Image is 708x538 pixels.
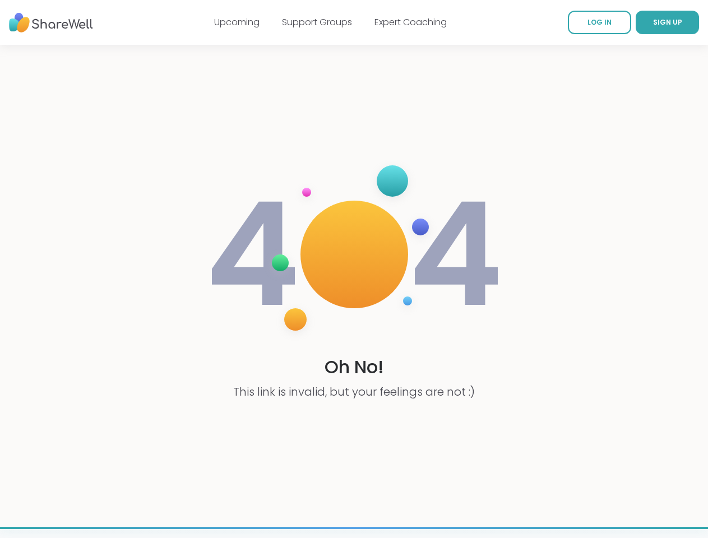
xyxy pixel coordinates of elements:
[9,7,93,38] img: ShareWell Nav Logo
[205,154,503,355] img: 404
[325,355,384,380] h1: Oh No!
[653,17,682,27] span: SIGN UP
[374,16,447,29] a: Expert Coaching
[233,384,475,400] p: This link is invalid, but your feelings are not :)
[214,16,260,29] a: Upcoming
[282,16,352,29] a: Support Groups
[636,11,699,34] a: SIGN UP
[587,17,612,27] span: LOG IN
[568,11,631,34] a: LOG IN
